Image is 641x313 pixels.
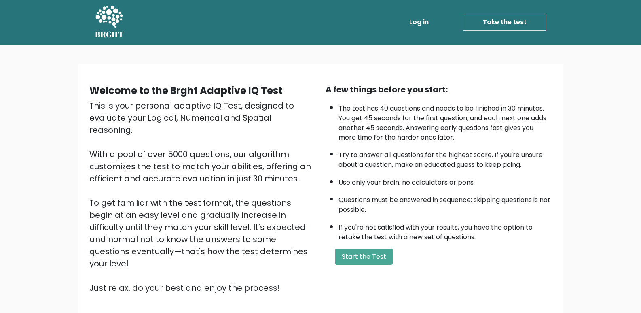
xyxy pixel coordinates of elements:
[338,174,552,187] li: Use only your brain, no calculators or pens.
[463,14,546,31] a: Take the test
[338,191,552,215] li: Questions must be answered in sequence; skipping questions is not possible.
[338,146,552,170] li: Try to answer all questions for the highest score. If you're unsure about a question, make an edu...
[89,100,316,294] div: This is your personal adaptive IQ Test, designed to evaluate your Logical, Numerical and Spatial ...
[338,100,552,143] li: The test has 40 questions and needs to be finished in 30 minutes. You get 45 seconds for the firs...
[95,30,124,39] h5: BRGHT
[95,3,124,41] a: BRGHT
[89,84,282,97] b: Welcome to the Brght Adaptive IQ Test
[338,219,552,242] li: If you're not satisfied with your results, you have the option to retake the test with a new set ...
[326,83,552,96] div: A few things before you start:
[406,14,432,30] a: Log in
[335,249,393,265] button: Start the Test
